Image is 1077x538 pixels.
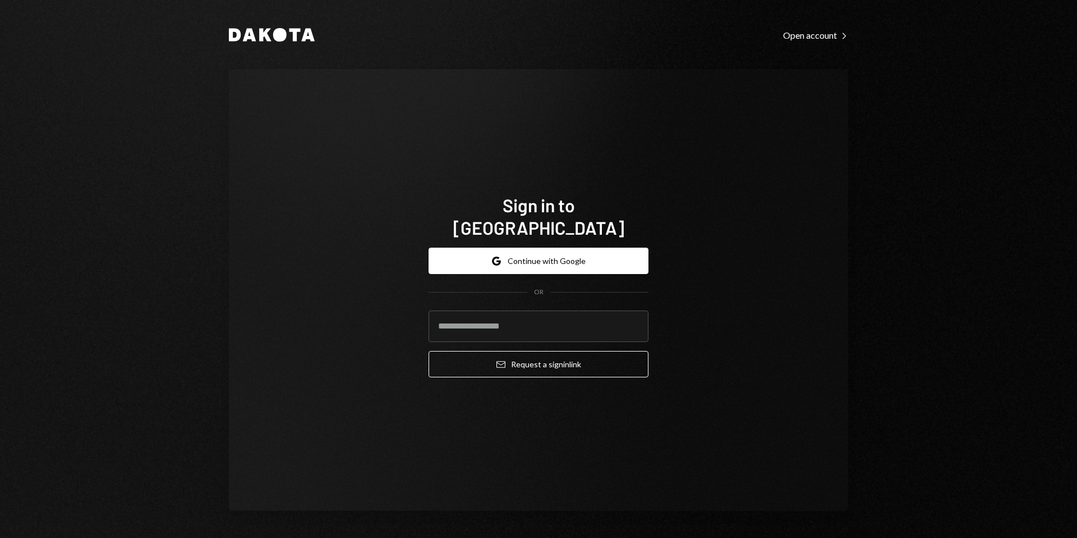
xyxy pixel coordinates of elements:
[534,288,544,297] div: OR
[429,194,648,239] h1: Sign in to [GEOGRAPHIC_DATA]
[783,29,848,41] a: Open account
[429,248,648,274] button: Continue with Google
[783,30,848,41] div: Open account
[429,351,648,377] button: Request a signinlink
